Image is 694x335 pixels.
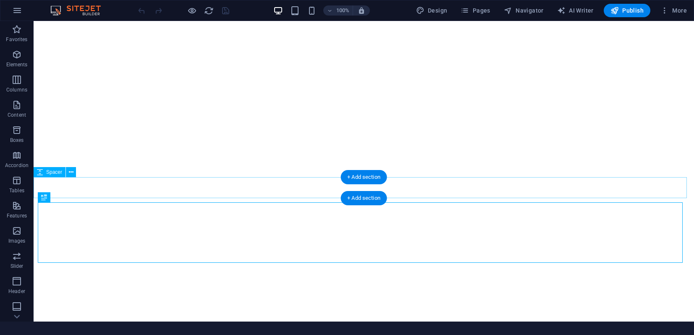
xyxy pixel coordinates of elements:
p: Content [8,112,26,118]
button: AI Writer [554,4,597,17]
span: Navigator [504,6,544,15]
button: 100% [323,5,353,16]
button: Pages [457,4,493,17]
button: Click here to leave preview mode and continue editing [187,5,197,16]
p: Elements [6,61,28,68]
button: More [657,4,690,17]
p: Header [8,288,25,295]
button: reload [204,5,214,16]
p: Tables [9,187,24,194]
div: + Add section [340,170,387,184]
button: Publish [604,4,650,17]
p: Accordion [5,162,29,169]
p: Favorites [6,36,27,43]
span: AI Writer [557,6,594,15]
i: On resize automatically adjust zoom level to fit chosen device. [358,7,365,14]
span: Spacer [46,170,62,175]
span: More [660,6,687,15]
p: Features [7,212,27,219]
div: Design (Ctrl+Alt+Y) [413,4,451,17]
p: Boxes [10,137,24,144]
p: Columns [6,86,27,93]
span: Pages [461,6,490,15]
button: Design [413,4,451,17]
p: Images [8,238,26,244]
button: Navigator [500,4,547,17]
img: Editor Logo [48,5,111,16]
span: Design [416,6,448,15]
h6: 100% [336,5,349,16]
p: Slider [10,263,24,270]
i: Reload page [204,6,214,16]
div: + Add section [340,191,387,205]
span: Publish [610,6,644,15]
